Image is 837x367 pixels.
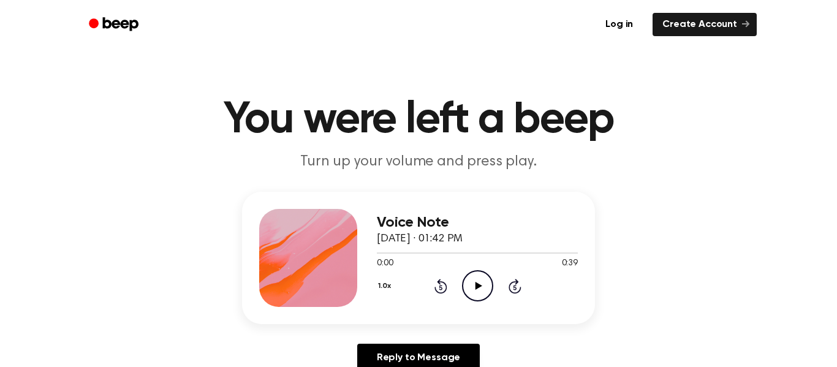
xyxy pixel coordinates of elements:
a: Log in [593,10,645,39]
h3: Voice Note [377,214,578,231]
a: Create Account [653,13,757,36]
span: [DATE] · 01:42 PM [377,233,463,244]
a: Beep [80,13,150,37]
span: 0:39 [562,257,578,270]
p: Turn up your volume and press play. [183,152,654,172]
button: 1.0x [377,276,395,297]
h1: You were left a beep [105,98,732,142]
span: 0:00 [377,257,393,270]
